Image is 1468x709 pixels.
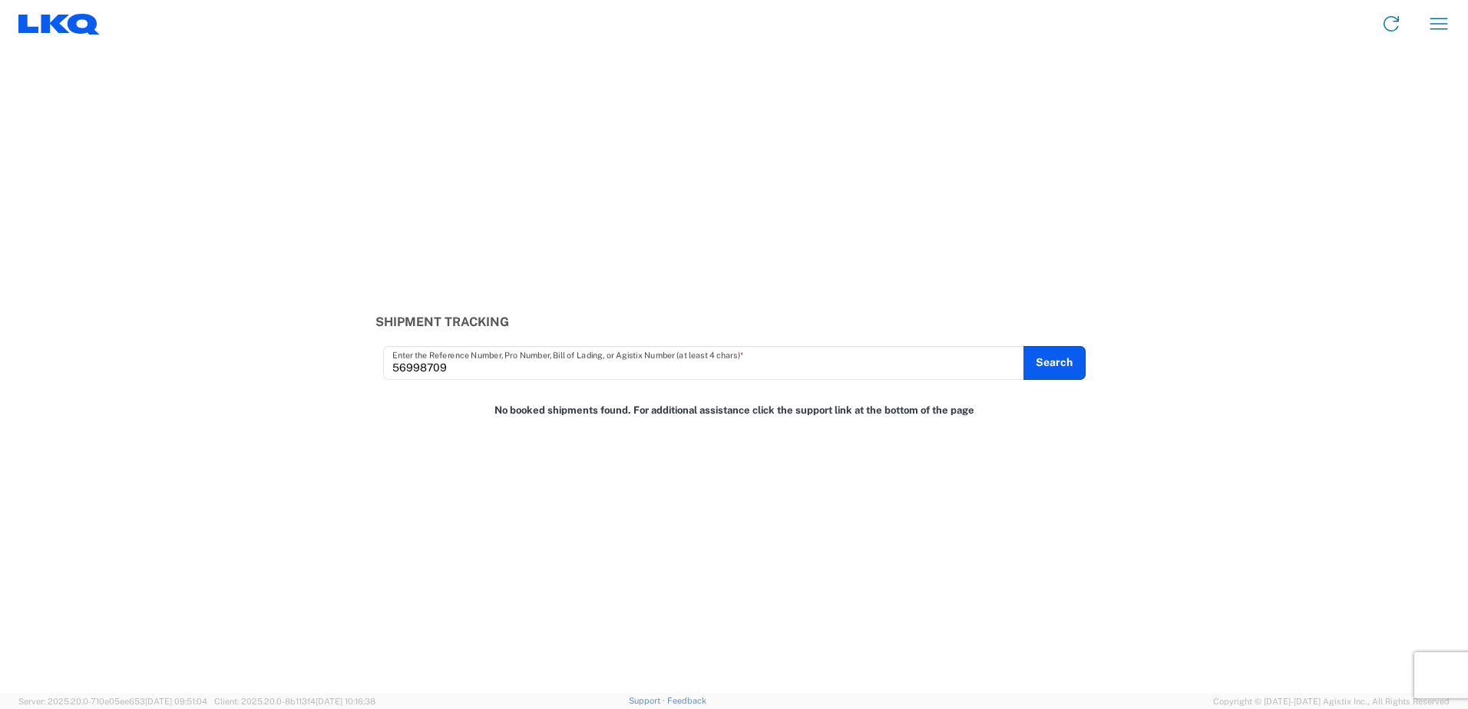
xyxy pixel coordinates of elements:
[1023,346,1086,380] button: Search
[316,697,375,706] span: [DATE] 10:16:38
[367,396,1101,426] div: No booked shipments found. For additional assistance click the support link at the bottom of the ...
[375,315,1093,329] h3: Shipment Tracking
[18,697,207,706] span: Server: 2025.20.0-710e05ee653
[214,697,375,706] span: Client: 2025.20.0-8b113f4
[1213,694,1450,708] span: Copyright © [DATE]-[DATE] Agistix Inc., All Rights Reserved
[145,697,207,706] span: [DATE] 09:51:04
[629,696,667,705] a: Support
[667,696,706,705] a: Feedback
